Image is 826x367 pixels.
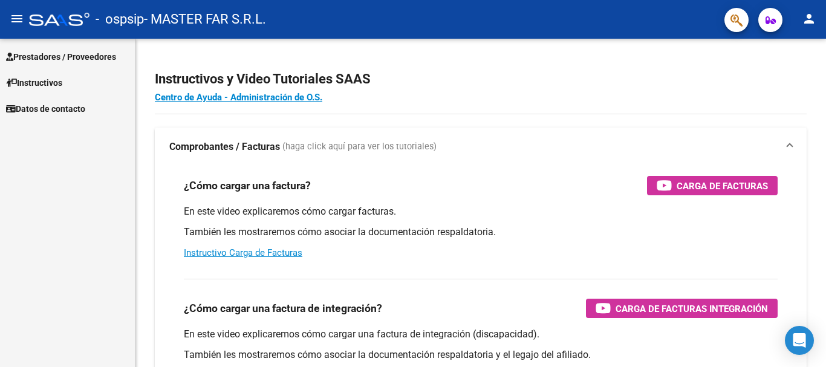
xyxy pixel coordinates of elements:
span: Datos de contacto [6,102,85,115]
span: (haga click aquí para ver los tutoriales) [282,140,437,154]
h3: ¿Cómo cargar una factura? [184,177,311,194]
span: - ospsip [96,6,144,33]
p: En este video explicaremos cómo cargar una factura de integración (discapacidad). [184,328,778,341]
a: Centro de Ayuda - Administración de O.S. [155,92,322,103]
mat-icon: person [802,11,816,26]
div: Open Intercom Messenger [785,326,814,355]
span: Carga de Facturas [677,178,768,193]
span: Prestadores / Proveedores [6,50,116,63]
mat-icon: menu [10,11,24,26]
strong: Comprobantes / Facturas [169,140,280,154]
h3: ¿Cómo cargar una factura de integración? [184,300,382,317]
p: En este video explicaremos cómo cargar facturas. [184,205,778,218]
mat-expansion-panel-header: Comprobantes / Facturas (haga click aquí para ver los tutoriales) [155,128,807,166]
a: Instructivo Carga de Facturas [184,247,302,258]
button: Carga de Facturas [647,176,778,195]
h2: Instructivos y Video Tutoriales SAAS [155,68,807,91]
p: También les mostraremos cómo asociar la documentación respaldatoria y el legajo del afiliado. [184,348,778,362]
p: También les mostraremos cómo asociar la documentación respaldatoria. [184,226,778,239]
button: Carga de Facturas Integración [586,299,778,318]
span: Instructivos [6,76,62,89]
span: Carga de Facturas Integración [616,301,768,316]
span: - MASTER FAR S.R.L. [144,6,266,33]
